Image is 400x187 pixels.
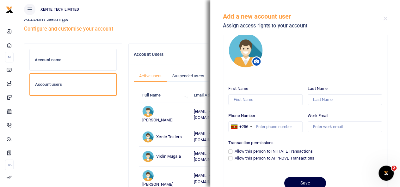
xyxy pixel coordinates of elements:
label: Last Name [308,85,328,92]
label: First Name [228,85,248,92]
a: Invited users [210,70,244,82]
th: Email Address: activate to sort column ascending [190,89,255,102]
a: Account users [29,73,117,96]
img: logo-small [6,6,13,14]
span: 2 [391,166,397,171]
td: Violin Mugala [139,147,190,166]
td: Xente Testers [139,127,190,147]
h4: Account Users [134,51,342,58]
input: Enter phone number [228,121,303,132]
div: Uganda: +256 [229,122,254,132]
td: [EMAIL_ADDRESS][DOMAIN_NAME] [190,127,255,147]
h5: Configure and customise your account [24,26,395,32]
h6: Account users [35,82,111,87]
h6: Account name [35,57,111,62]
label: Allow this person to INITIATE Transactions [235,148,313,155]
a: logo-small logo-large logo-large [6,7,13,12]
h5: Add a new account user [223,13,383,20]
li: M [5,52,14,62]
td: [PERSON_NAME] [139,102,190,127]
input: Enter work email [308,121,382,132]
a: Account name [29,49,117,71]
h5: Assign access rights to your account [223,23,383,29]
td: [EMAIL_ADDRESS][DOMAIN_NAME] [190,147,255,166]
a: Suspended users [167,70,210,82]
td: [EMAIL_ADDRESS][DOMAIN_NAME] [190,102,255,127]
th: Full Name: activate to sort column ascending [139,89,190,102]
label: Allow this person to APPROVE Transactions [235,155,314,161]
a: Active users [134,70,167,82]
input: Last Name [308,94,382,105]
label: Work Email [308,113,328,119]
li: Ac [5,160,14,170]
label: Transaction permissions [228,140,274,146]
input: First Name [228,94,303,105]
button: Close [383,16,387,20]
iframe: Intercom live chat [378,166,394,181]
span: XENTE TECH LIMITED [38,7,82,12]
label: Phone Number [228,113,255,119]
div: +256 [239,124,248,130]
h4: Account Settings [24,16,395,23]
